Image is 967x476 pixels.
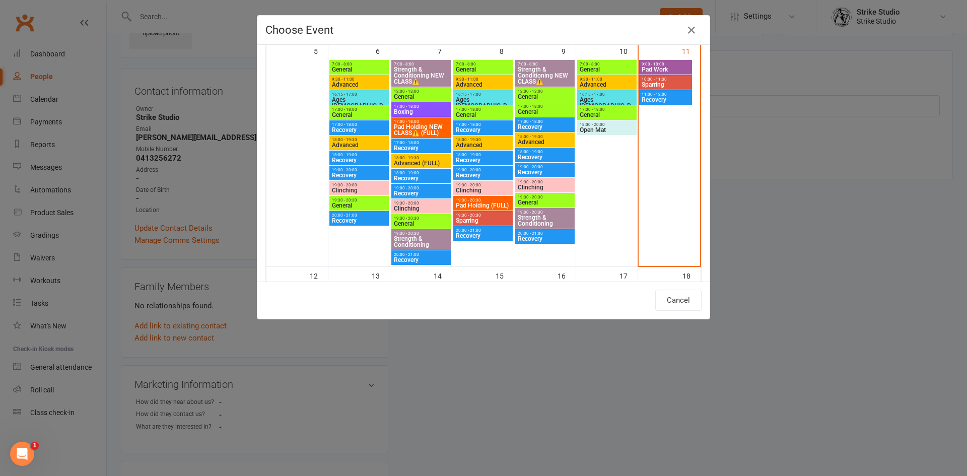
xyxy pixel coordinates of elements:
span: Clinching [455,187,511,193]
div: 5 [314,42,328,59]
span: Recovery [455,233,511,239]
span: Boxing [393,109,449,115]
h4: Choose Event [265,24,702,36]
span: 17:00 - 18:00 [517,104,573,109]
span: General [517,94,573,100]
span: Clinching [331,187,387,193]
span: 11:00 - 12:00 [641,92,690,97]
div: 17 [619,267,638,284]
span: 19:00 - 20:00 [455,168,511,172]
span: 18:00 - 20:00 [579,122,635,127]
span: Sparring [641,82,690,88]
span: 16:15 - 17:00 [331,92,387,97]
span: Pad Work [641,66,690,73]
span: 19:30 - 20:00 [393,201,449,206]
span: 18:00 - 19:00 [455,153,511,157]
span: 20:00 - 21:00 [517,231,573,236]
div: 13 [372,267,390,284]
span: 17:00 - 18:00 [393,104,449,109]
span: Open Mat [579,127,635,133]
span: Ages [DEMOGRAPHIC_DATA] [455,97,511,115]
span: 18:00 - 19:30 [393,156,449,160]
span: 19:30 - 20:30 [393,231,449,236]
span: Recovery [331,172,387,178]
span: Advanced [331,142,387,148]
span: Advanced [517,139,573,145]
span: Advanced [455,82,511,88]
span: 16:15 - 17:00 [455,92,511,97]
span: 17:00 - 18:00 [579,107,635,112]
span: Recovery [331,157,387,163]
span: Sparring [455,218,511,224]
span: 18:00 - 19:30 [331,138,387,142]
span: 7:00 - 8:00 [393,62,449,66]
div: 8 [500,42,514,59]
span: Recovery [517,124,573,130]
span: 7:00 - 8:00 [517,62,573,66]
span: Recovery [455,172,511,178]
span: Recovery [393,257,449,263]
span: 9:30 - 11:00 [579,77,635,82]
span: Recovery [517,154,573,160]
span: 20:00 - 21:00 [331,213,387,218]
div: 14 [434,267,452,284]
span: 7:00 - 8:00 [455,62,511,66]
span: Advanced [455,142,511,148]
span: Recovery [517,236,573,242]
span: Recovery [331,127,387,133]
span: General [331,66,387,73]
span: 1 [31,442,39,450]
span: 20:00 - 21:00 [455,228,511,233]
span: 19:30 - 20:00 [455,183,511,187]
span: 19:30 - 20:30 [455,198,511,202]
div: 7 [438,42,452,59]
span: Recovery [393,145,449,151]
span: Recovery [455,127,511,133]
span: General [393,221,449,227]
span: 19:30 - 20:30 [393,216,449,221]
span: 12:00 - 13:00 [393,89,449,94]
span: 7:00 - 8:00 [579,62,635,66]
span: Strength & Conditioning NEW CLASS⚠️ [517,66,573,85]
span: 17:00 - 18:00 [517,119,573,124]
span: Recovery [455,157,511,163]
span: 19:00 - 20:00 [331,168,387,172]
span: 19:30 - 20:30 [331,198,387,202]
div: 9 [562,42,576,59]
span: 19:30 - 20:30 [455,213,511,218]
span: General [331,112,387,118]
div: 10 [619,42,638,59]
span: 19:00 - 20:00 [517,165,573,169]
div: 18 [682,267,701,284]
span: 17:00 - 18:00 [393,141,449,145]
span: 17:00 - 18:00 [331,107,387,112]
span: 16:15 - 17:00 [579,92,635,97]
span: 18:00 - 19:30 [517,134,573,139]
div: 16 [558,267,576,284]
span: Advanced [579,82,635,88]
span: Recovery [393,175,449,181]
div: 11 [682,42,700,59]
span: General [455,112,511,118]
span: Clinching [393,206,449,212]
span: Advanced [331,82,387,88]
button: Close [683,22,700,38]
span: 19:30 - 20:30 [517,210,573,215]
span: Advanced (FULL) [393,160,449,166]
span: 19:30 - 20:00 [331,183,387,187]
span: General [579,112,635,118]
div: 15 [496,267,514,284]
span: Recovery [641,97,690,103]
span: 10:00 - 11:30 [641,77,690,82]
span: General [517,199,573,206]
span: Recovery [517,169,573,175]
span: 17:00 - 18:00 [393,119,449,124]
span: 19:00 - 20:00 [393,186,449,190]
span: Clinching [517,184,573,190]
span: 19:30 - 20:30 [517,195,573,199]
span: 9:30 - 11:00 [455,77,511,82]
span: Recovery [393,190,449,196]
span: Strength & Conditioning [393,236,449,248]
span: Ages [DEMOGRAPHIC_DATA] [579,97,635,115]
span: General [517,109,573,115]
